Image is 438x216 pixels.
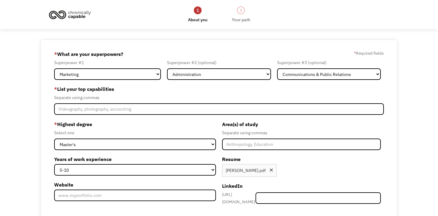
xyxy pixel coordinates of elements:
[47,8,93,21] img: Chronically Capable logo
[54,84,384,94] label: List your top capabilities
[54,94,384,101] div: Separate using commas
[54,59,161,66] div: Superpower #1
[54,129,216,136] div: Select one
[226,167,266,174] div: [PERSON_NAME].pdf
[54,49,123,59] label: What are your superpowers?
[237,6,245,14] div: 2
[54,180,216,190] label: Website
[222,181,381,191] label: LinkedIn
[188,6,207,23] a: 1About you
[269,168,274,174] div: Remove file
[232,6,250,23] a: 2Your path
[188,16,207,23] div: About you
[222,154,381,164] label: Resume
[222,129,381,136] div: Separate using commas
[54,154,216,164] label: Years of work experience
[54,119,216,129] label: Highest degree
[194,6,202,14] div: 1
[222,191,255,205] div: [URL][DOMAIN_NAME]
[54,103,384,115] input: Videography, photography, accounting
[167,59,271,66] div: Superpower #2 (optional)
[354,50,384,57] label: Required fields
[222,119,381,129] label: Area(s) of study
[232,16,250,23] div: Your path
[277,59,381,66] div: Superpower #3 (optional)
[54,190,216,201] input: www.myportfolio.com
[222,139,381,150] input: Anthropology, Education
